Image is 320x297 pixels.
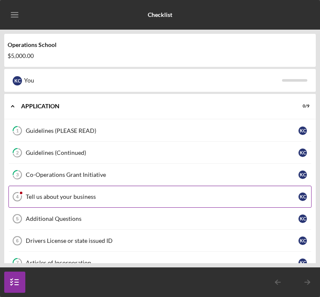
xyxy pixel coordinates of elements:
[8,208,312,230] a: 5Additional QuestionsKC
[16,150,19,156] tspan: 2
[298,258,307,267] div: K C
[21,104,288,109] div: Application
[26,127,298,134] div: Guidelines (PLEASE READ)
[8,252,312,274] a: 7Articles of IncorporationKC
[8,164,312,186] a: 3Co-Operations Grant InitiativeKC
[16,194,19,199] tspan: 4
[8,230,312,252] a: 6Drivers License or state issued IDKC
[298,148,307,157] div: K C
[16,238,19,243] tspan: 6
[16,128,19,134] tspan: 1
[26,149,298,156] div: Guidelines (Continued)
[148,11,172,18] b: Checklist
[294,104,309,109] div: 0 / 9
[8,41,312,48] div: Operations School
[8,142,312,164] a: 2Guidelines (Continued)KC
[16,216,19,221] tspan: 5
[26,259,298,266] div: Articles of Incorporation
[298,214,307,223] div: K C
[298,236,307,245] div: K C
[298,126,307,135] div: K C
[298,170,307,179] div: K C
[8,52,312,59] div: $5,000.00
[8,186,312,208] a: 4Tell us about your businessKC
[16,172,19,178] tspan: 3
[26,171,298,178] div: Co-Operations Grant Initiative
[16,260,19,266] tspan: 7
[8,120,312,142] a: 1Guidelines (PLEASE READ)KC
[26,237,298,244] div: Drivers License or state issued ID
[13,76,22,85] div: K C
[26,215,298,222] div: Additional Questions
[298,192,307,201] div: K C
[26,193,298,200] div: Tell us about your business
[24,73,282,88] div: You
